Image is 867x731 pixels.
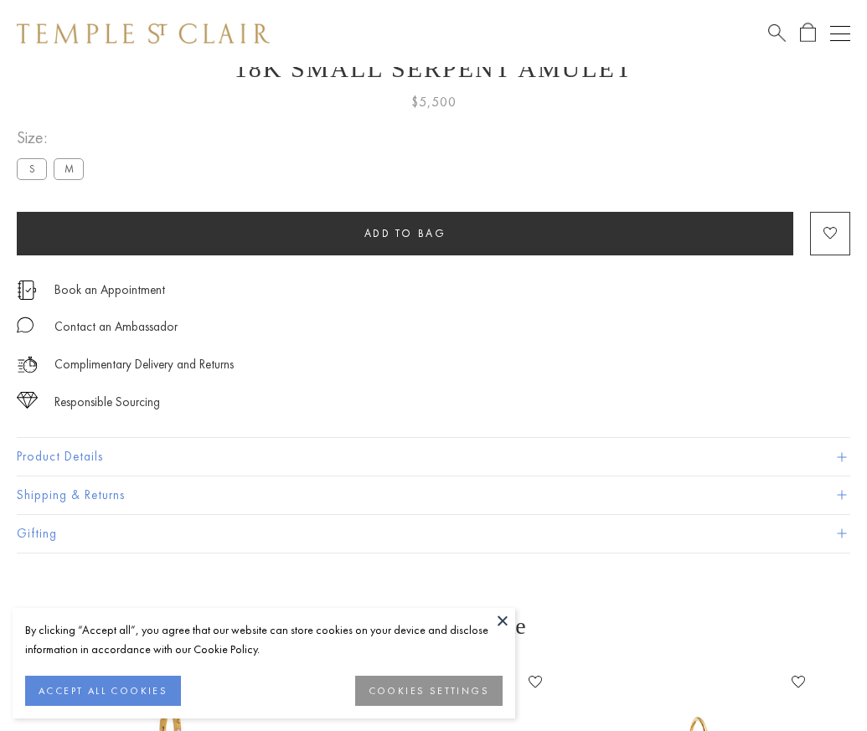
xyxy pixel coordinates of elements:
[25,620,503,659] div: By clicking “Accept all”, you agree that our website can store cookies on your device and disclos...
[17,317,34,333] img: MessageIcon-01_2.svg
[364,226,446,240] span: Add to bag
[17,23,270,44] img: Temple St. Clair
[17,392,38,409] img: icon_sourcing.svg
[830,23,850,44] button: Open navigation
[17,212,793,255] button: Add to bag
[54,354,234,375] p: Complimentary Delivery and Returns
[768,23,786,44] a: Search
[54,317,178,337] div: Contact an Ambassador
[17,515,850,553] button: Gifting
[17,476,850,514] button: Shipping & Returns
[355,676,503,706] button: COOKIES SETTINGS
[54,158,84,179] label: M
[17,124,90,152] span: Size:
[54,281,165,299] a: Book an Appointment
[17,281,37,300] img: icon_appointment.svg
[800,23,816,44] a: Open Shopping Bag
[54,392,160,413] div: Responsible Sourcing
[17,54,850,83] h1: 18K Small Serpent Amulet
[411,91,457,113] span: $5,500
[17,438,850,476] button: Product Details
[25,676,181,706] button: ACCEPT ALL COOKIES
[17,354,38,375] img: icon_delivery.svg
[17,158,47,179] label: S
